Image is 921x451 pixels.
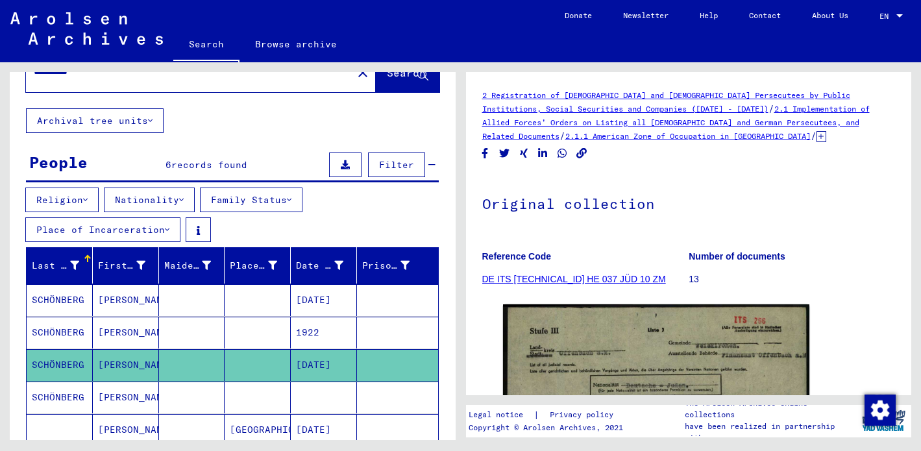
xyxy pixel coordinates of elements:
[27,382,93,413] mat-cell: SCHÖNBERG
[27,349,93,381] mat-cell: SCHÖNBERG
[355,65,371,80] mat-icon: close
[26,108,164,133] button: Archival tree units
[482,90,850,114] a: 2 Registration of [DEMOGRAPHIC_DATA] and [DEMOGRAPHIC_DATA] Persecutees by Public Institutions, S...
[200,188,302,212] button: Family Status
[379,159,414,171] span: Filter
[865,395,896,426] img: Change consent
[296,259,343,273] div: Date of Birth
[376,52,439,92] button: Search
[350,59,376,85] button: Clear
[291,349,357,381] mat-cell: [DATE]
[93,284,159,316] mat-cell: [PERSON_NAME]
[811,130,817,141] span: /
[225,247,291,284] mat-header-cell: Place of Birth
[362,259,410,273] div: Prisoner #
[32,255,95,276] div: Last Name
[556,145,569,162] button: Share on WhatsApp
[482,251,552,262] b: Reference Code
[27,317,93,348] mat-cell: SCHÖNBERG
[478,145,492,162] button: Share on Facebook
[25,217,180,242] button: Place of Incarceration
[689,273,895,286] p: 13
[469,408,629,422] div: |
[27,284,93,316] mat-cell: SCHÖNBERG
[10,12,163,45] img: Arolsen_neg.svg
[559,130,565,141] span: /
[25,188,99,212] button: Religion
[166,159,171,171] span: 6
[93,247,159,284] mat-header-cell: First Name
[482,274,666,284] a: DE ITS [TECHNICAL_ID] HE 037 JÜD 10 ZM
[482,174,896,231] h1: Original collection
[482,104,870,141] a: 2.1 Implementation of Allied Forces’ Orders on Listing all [DEMOGRAPHIC_DATA] and German Persecut...
[575,145,589,162] button: Copy link
[357,247,438,284] mat-header-cell: Prisoner #
[239,29,352,60] a: Browse archive
[93,414,159,446] mat-cell: [PERSON_NAME]
[291,414,357,446] mat-cell: [DATE]
[291,284,357,316] mat-cell: [DATE]
[296,255,360,276] div: Date of Birth
[93,349,159,381] mat-cell: [PERSON_NAME]
[469,422,629,433] p: Copyright © Arolsen Archives, 2021
[536,145,550,162] button: Share on LinkedIn
[517,145,531,162] button: Share on Xing
[879,12,894,21] span: EN
[387,66,426,79] span: Search
[362,255,426,276] div: Prisoner #
[27,247,93,284] mat-header-cell: Last Name
[164,259,212,273] div: Maiden Name
[685,397,855,421] p: The Arolsen Archives online collections
[29,151,88,174] div: People
[104,188,195,212] button: Nationality
[98,255,162,276] div: First Name
[93,382,159,413] mat-cell: [PERSON_NAME]
[291,317,357,348] mat-cell: 1922
[230,255,293,276] div: Place of Birth
[164,255,228,276] div: Maiden Name
[539,408,629,422] a: Privacy policy
[859,404,908,437] img: yv_logo.png
[32,259,79,273] div: Last Name
[565,131,811,141] a: 2.1.1 American Zone of Occupation in [GEOGRAPHIC_DATA]
[230,259,277,273] div: Place of Birth
[685,421,855,444] p: have been realized in partnership with
[171,159,247,171] span: records found
[93,317,159,348] mat-cell: [PERSON_NAME]
[469,408,534,422] a: Legal notice
[291,247,357,284] mat-header-cell: Date of Birth
[368,152,425,177] button: Filter
[225,414,291,446] mat-cell: [GEOGRAPHIC_DATA]
[98,259,145,273] div: First Name
[498,145,511,162] button: Share on Twitter
[768,103,774,114] span: /
[173,29,239,62] a: Search
[689,251,785,262] b: Number of documents
[159,247,225,284] mat-header-cell: Maiden Name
